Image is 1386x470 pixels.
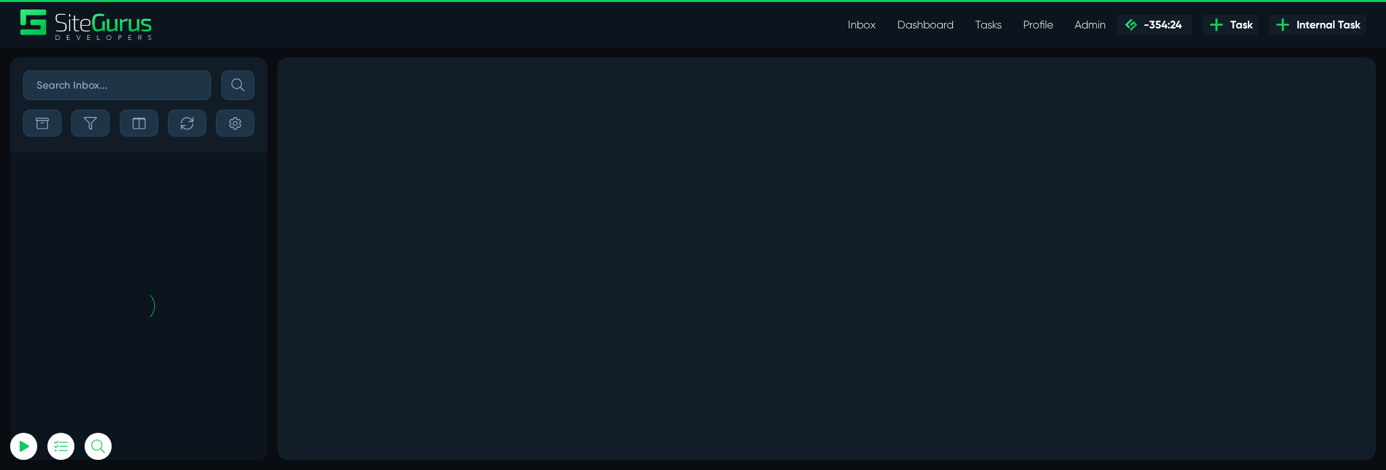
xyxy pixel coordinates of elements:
a: SiteGurus [20,9,153,40]
a: -354:24 [1117,15,1192,35]
span: -354:24 [1138,18,1182,31]
input: Search Inbox... [23,70,211,100]
a: Profile [1012,11,1064,39]
a: Admin [1064,11,1117,39]
a: Tasks [964,11,1012,39]
a: Internal Task [1269,15,1366,35]
a: Dashboard [887,11,964,39]
a: Task [1203,15,1258,35]
img: Sitegurus Logo [20,9,153,40]
span: Task [1225,17,1253,33]
a: Inbox [837,11,887,39]
span: Internal Task [1291,17,1360,33]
